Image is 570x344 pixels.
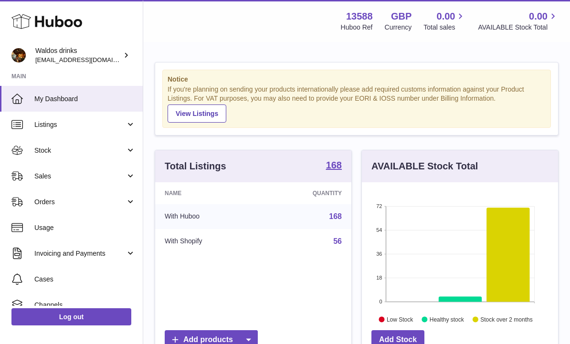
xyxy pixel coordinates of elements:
[430,316,464,323] text: Healthy stock
[261,182,351,204] th: Quantity
[35,46,121,64] div: Waldos drinks
[11,48,26,63] img: sales@tradingpostglobal.com
[168,104,226,123] a: View Listings
[168,75,546,84] strong: Notice
[34,120,126,129] span: Listings
[385,23,412,32] div: Currency
[329,212,342,220] a: 168
[376,203,382,209] text: 72
[34,275,136,284] span: Cases
[34,249,126,258] span: Invoicing and Payments
[326,160,342,170] strong: 168
[480,316,532,323] text: Stock over 2 months
[165,160,226,173] h3: Total Listings
[387,316,413,323] text: Low Stock
[155,229,261,254] td: With Shopify
[155,182,261,204] th: Name
[423,10,466,32] a: 0.00 Total sales
[376,227,382,233] text: 54
[376,275,382,281] text: 18
[326,160,342,172] a: 168
[529,10,548,23] span: 0.00
[34,94,136,104] span: My Dashboard
[341,23,373,32] div: Huboo Ref
[379,299,382,304] text: 0
[34,146,126,155] span: Stock
[34,198,126,207] span: Orders
[371,160,478,173] h3: AVAILABLE Stock Total
[333,237,342,245] a: 56
[168,85,546,122] div: If you're planning on sending your products internationally please add required customs informati...
[11,308,131,325] a: Log out
[478,10,559,32] a: 0.00 AVAILABLE Stock Total
[437,10,455,23] span: 0.00
[34,172,126,181] span: Sales
[478,23,559,32] span: AVAILABLE Stock Total
[346,10,373,23] strong: 13588
[34,301,136,310] span: Channels
[376,251,382,257] text: 36
[391,10,412,23] strong: GBP
[423,23,466,32] span: Total sales
[34,223,136,232] span: Usage
[35,56,140,63] span: [EMAIL_ADDRESS][DOMAIN_NAME]
[155,204,261,229] td: With Huboo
